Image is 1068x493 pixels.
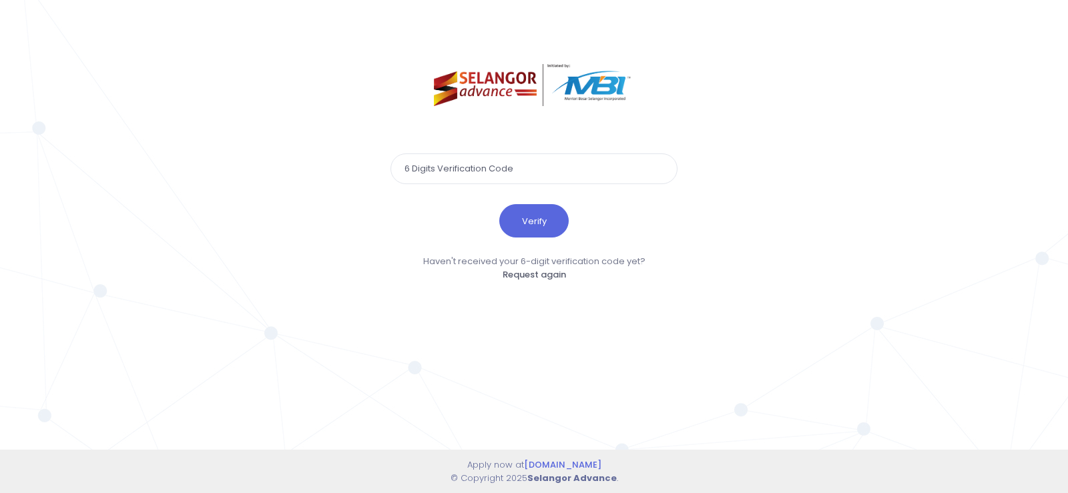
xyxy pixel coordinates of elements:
a: [DOMAIN_NAME] [524,458,601,471]
button: Verify [499,204,569,237]
span: Haven't received your 6-digit verification code yet? [423,255,645,268]
strong: Selangor Advance [527,472,617,484]
a: Request again [503,268,566,281]
img: selangor-advance.png [434,64,635,106]
input: 6 Digits Verification Code [390,153,678,184]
